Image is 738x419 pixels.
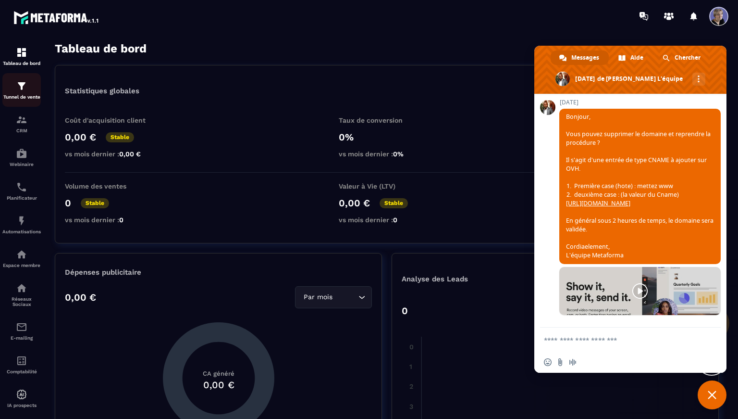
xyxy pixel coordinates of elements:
span: Bonjour, Vous pouvez supprimer le domaine et reprendre la procédure ? Il s'agit d'une entrée de t... [566,113,713,259]
p: Afficher le tableau : [610,45,675,52]
p: Stable [81,198,109,208]
a: Chercher [654,51,710,65]
tspan: 2 [409,382,413,390]
a: formationformationTableau de bord [2,39,41,73]
a: [URL][DOMAIN_NAME] [566,199,630,207]
span: Par mois [301,292,334,303]
p: Stable [380,198,408,208]
tspan: 1 [409,363,412,370]
p: CRM [2,128,41,133]
div: Search for option [295,286,372,308]
span: Message audio [569,358,577,366]
span: Aide [630,51,643,65]
p: Tableau de bord [2,61,41,66]
span: 0% [393,150,404,158]
a: formationformationTunnel de vente [2,73,41,107]
span: Messages [571,51,599,65]
img: automations [16,148,27,159]
p: E-mailing [2,335,41,341]
span: Envoyer un fichier [556,358,564,366]
span: Chercher [675,51,701,65]
p: Volume des ventes [65,182,161,190]
img: scheduler [16,181,27,193]
a: automationsautomationsWebinaire [2,140,41,174]
img: formation [16,47,27,58]
p: Statistiques globales [65,87,139,95]
p: vs mois dernier : [339,216,435,224]
a: Messages [551,51,609,65]
p: 0 [402,305,408,317]
a: Fermer le chat [698,381,726,409]
p: Général [680,44,719,53]
tspan: 0 [409,343,414,351]
a: Aide [610,51,653,65]
span: deuxième case : (la valeur du Cname) [566,190,679,199]
img: formation [16,80,27,92]
img: accountant [16,355,27,367]
a: social-networksocial-networkRéseaux Sociaux [2,275,41,314]
img: automations [16,249,27,260]
p: Analyse des Leads [402,275,555,283]
p: 0 [65,197,71,209]
p: Coût d'acquisition client [65,116,161,124]
img: formation [16,114,27,126]
p: 0,00 € [65,131,96,143]
img: automations [16,215,27,227]
p: 0,00 € [65,292,96,303]
img: email [16,321,27,333]
tspan: 3 [409,403,413,410]
p: Dépenses publicitaire [65,268,372,277]
p: Tunnel de vente [2,94,41,100]
p: IA prospects [2,403,41,408]
img: social-network [16,282,27,294]
p: 0,00 € [339,197,370,209]
p: Taux de conversion [339,116,435,124]
img: automations [16,389,27,400]
a: accountantaccountantComptabilité [2,348,41,381]
p: Réseaux Sociaux [2,296,41,307]
a: formationformationCRM [2,107,41,140]
p: 0% [339,131,435,143]
span: [DATE] [559,99,721,106]
textarea: Entrez votre message... [544,328,698,352]
p: Stable [106,132,134,142]
p: vs mois dernier : [339,150,435,158]
p: Planificateur [2,195,41,201]
span: Insérer un emoji [544,358,552,366]
span: 0,00 € [119,150,141,158]
a: automationsautomationsEspace membre [2,241,41,275]
span: 0 [393,216,397,224]
a: schedulerschedulerPlanificateur [2,174,41,208]
span: Première case (hote) : mettez www [566,182,673,190]
input: Search for option [334,292,356,303]
img: logo [13,9,100,26]
p: Valeur à Vie (LTV) [339,182,435,190]
p: Comptabilité [2,369,41,374]
a: automationsautomationsAutomatisations [2,208,41,241]
a: emailemailE-mailing [2,314,41,348]
span: 0 [119,216,123,224]
p: Espace membre [2,263,41,268]
h3: Tableau de bord [55,42,147,55]
p: Automatisations [2,229,41,234]
p: vs mois dernier : [65,150,161,158]
p: vs mois dernier : [65,216,161,224]
p: Webinaire [2,162,41,167]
